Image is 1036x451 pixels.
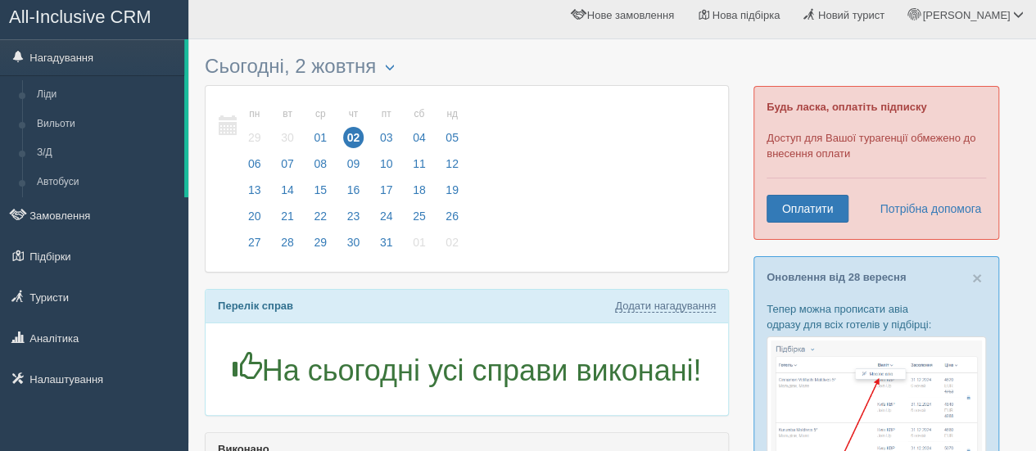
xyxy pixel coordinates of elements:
a: 31 [371,233,402,259]
a: 19 [437,181,464,207]
span: 19 [441,179,463,201]
a: 22 [305,207,336,233]
span: 07 [277,153,298,174]
a: 07 [272,155,303,181]
b: Перелік справ [218,300,293,312]
span: 17 [376,179,397,201]
span: × [972,268,982,287]
a: пн 29 [239,98,270,155]
a: Вильоти [29,110,184,139]
a: 24 [371,207,402,233]
span: 24 [376,205,397,227]
a: 12 [437,155,464,181]
a: 27 [239,233,270,259]
a: 18 [404,181,435,207]
a: 21 [272,207,303,233]
a: 28 [272,233,303,259]
small: нд [441,107,463,121]
a: 17 [371,181,402,207]
a: 11 [404,155,435,181]
a: 10 [371,155,402,181]
span: 29 [310,232,331,253]
a: вт 30 [272,98,303,155]
small: пт [376,107,397,121]
span: 15 [310,179,331,201]
a: нд 05 [437,98,464,155]
a: 06 [239,155,270,181]
a: 14 [272,181,303,207]
a: Додати нагадування [615,300,716,313]
b: Будь ласка, оплатіть підписку [767,101,926,113]
a: 26 [437,207,464,233]
span: 12 [441,153,463,174]
span: [PERSON_NAME] [922,9,1010,21]
span: 09 [343,153,364,174]
a: ср 01 [305,98,336,155]
a: 16 [338,181,369,207]
a: 09 [338,155,369,181]
h3: Сьогодні, 2 жовтня [205,56,729,77]
span: 18 [409,179,430,201]
span: 05 [441,127,463,148]
span: 16 [343,179,364,201]
a: 20 [239,207,270,233]
a: 02 [437,233,464,259]
span: 13 [244,179,265,201]
span: 06 [244,153,265,174]
small: пн [244,107,265,121]
span: Нове замовлення [587,9,674,21]
a: З/Д [29,138,184,168]
a: сб 04 [404,98,435,155]
span: 01 [409,232,430,253]
span: 22 [310,205,331,227]
small: ср [310,107,331,121]
small: вт [277,107,298,121]
span: All-Inclusive CRM [9,7,152,27]
h1: На сьогодні усі справи виконані! [218,352,716,387]
span: Новий турист [818,9,884,21]
span: 01 [310,127,331,148]
span: 10 [376,153,397,174]
a: пт 03 [371,98,402,155]
span: 11 [409,153,430,174]
a: чт 02 [338,98,369,155]
a: 13 [239,181,270,207]
span: 26 [441,205,463,227]
a: Автобуси [29,168,184,197]
a: 23 [338,207,369,233]
a: 01 [404,233,435,259]
a: Ліди [29,80,184,110]
span: 29 [244,127,265,148]
small: чт [343,107,364,121]
a: Оновлення від 28 вересня [767,271,906,283]
span: 30 [277,127,298,148]
span: 04 [409,127,430,148]
span: 20 [244,205,265,227]
a: 29 [305,233,336,259]
span: 27 [244,232,265,253]
span: 23 [343,205,364,227]
a: 08 [305,155,336,181]
span: 21 [277,205,298,227]
span: Нова підбірка [713,9,780,21]
span: 25 [409,205,430,227]
a: Потрібна допомога [869,195,982,223]
p: Тепер можна прописати авіа одразу для всіх готелів у підбірці: [767,301,986,332]
div: Доступ для Вашої турагенції обмежено до внесення оплати [753,86,999,240]
span: 28 [277,232,298,253]
a: 15 [305,181,336,207]
a: 30 [338,233,369,259]
span: 02 [343,127,364,148]
span: 08 [310,153,331,174]
span: 03 [376,127,397,148]
small: сб [409,107,430,121]
span: 31 [376,232,397,253]
button: Close [972,269,982,286]
span: 30 [343,232,364,253]
a: Оплатити [767,195,848,223]
a: 25 [404,207,435,233]
span: 02 [441,232,463,253]
span: 14 [277,179,298,201]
